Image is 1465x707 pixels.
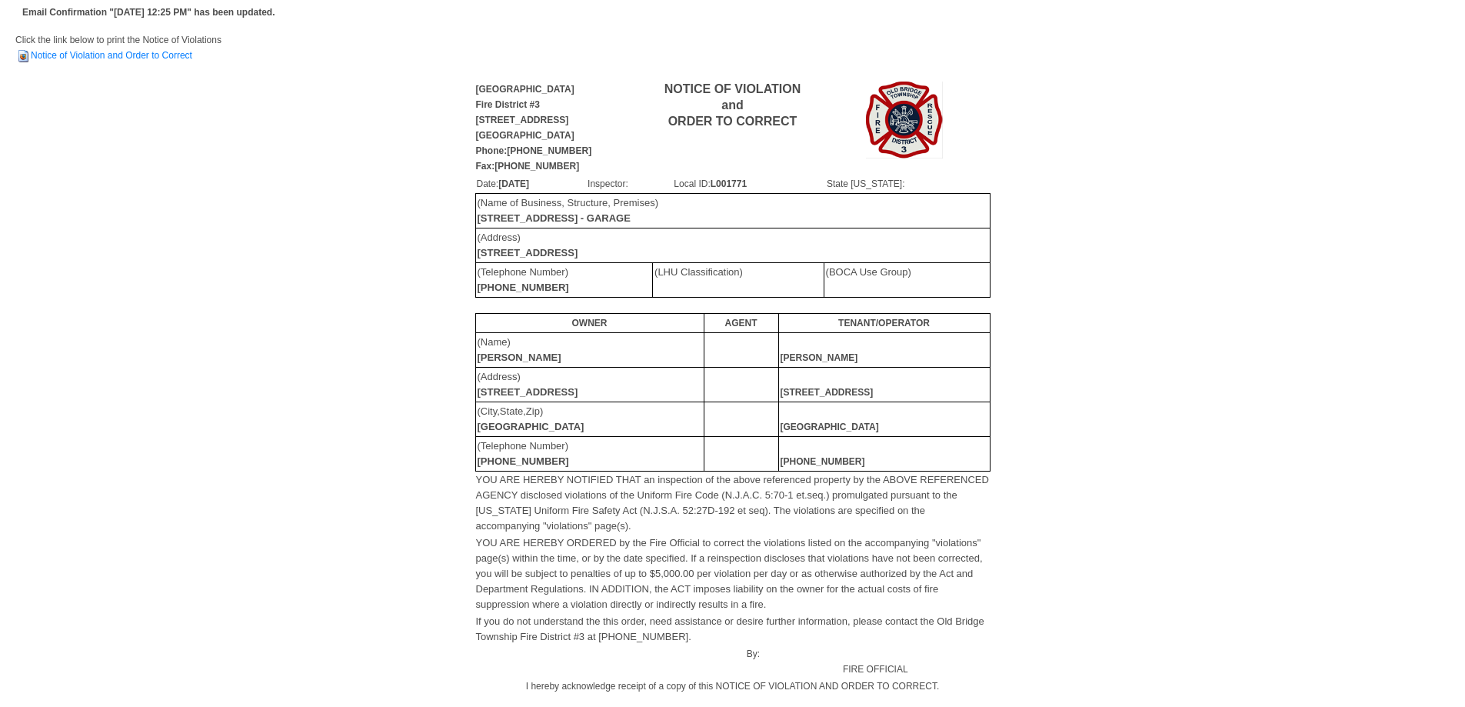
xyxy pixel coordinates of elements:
[478,197,659,224] font: (Name of Business, Structure, Premises)
[475,645,761,678] td: By:
[781,387,874,398] b: [STREET_ADDRESS]
[476,615,984,642] font: If you do not understand the this order, need assistance or desire further information, please co...
[478,371,578,398] font: (Address)
[478,282,569,293] b: [PHONE_NUMBER]
[478,232,578,258] font: (Address)
[478,421,584,432] b: [GEOGRAPHIC_DATA]
[826,266,911,278] font: (BOCA Use Group)
[478,247,578,258] b: [STREET_ADDRESS]
[15,50,192,61] a: Notice of Violation and Order to Correct
[478,336,561,363] font: (Name)
[478,405,584,432] font: (City,State,Zip)
[476,175,588,192] td: Date:
[866,82,943,158] img: Image
[498,178,529,189] b: [DATE]
[478,386,578,398] b: [STREET_ADDRESS]
[664,82,801,128] b: NOTICE OF VIOLATION and ORDER TO CORRECT
[711,178,747,189] b: L001771
[725,318,757,328] b: AGENT
[476,84,592,172] b: [GEOGRAPHIC_DATA] Fire District #3 [STREET_ADDRESS] [GEOGRAPHIC_DATA] Phone:[PHONE_NUMBER] Fax:[P...
[587,175,673,192] td: Inspector:
[572,318,608,328] b: OWNER
[826,175,990,192] td: State [US_STATE]:
[781,352,858,363] b: [PERSON_NAME]
[478,352,561,363] b: [PERSON_NAME]
[781,456,865,467] b: [PHONE_NUMBER]
[15,35,221,61] span: Click the link below to print the Notice of Violations
[15,48,31,64] img: HTML Document
[838,318,930,328] b: TENANT/OPERATOR
[673,175,826,192] td: Local ID:
[478,440,569,467] font: (Telephone Number)
[475,678,991,695] td: I hereby acknowledge receipt of a copy of this NOTICE OF VIOLATION AND ORDER TO CORRECT.
[20,2,278,22] td: Email Confirmation "[DATE] 12:25 PM" has been updated.
[761,645,990,678] td: FIRE OFFICIAL
[478,455,569,467] b: [PHONE_NUMBER]
[478,212,631,224] b: [STREET_ADDRESS] - GARAGE
[478,266,569,293] font: (Telephone Number)
[781,422,879,432] b: [GEOGRAPHIC_DATA]
[654,266,743,278] font: (LHU Classification)
[476,537,983,610] font: YOU ARE HEREBY ORDERED by the Fire Official to correct the violations listed on the accompanying ...
[476,474,989,532] font: YOU ARE HEREBY NOTIFIED THAT an inspection of the above referenced property by the ABOVE REFERENC...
